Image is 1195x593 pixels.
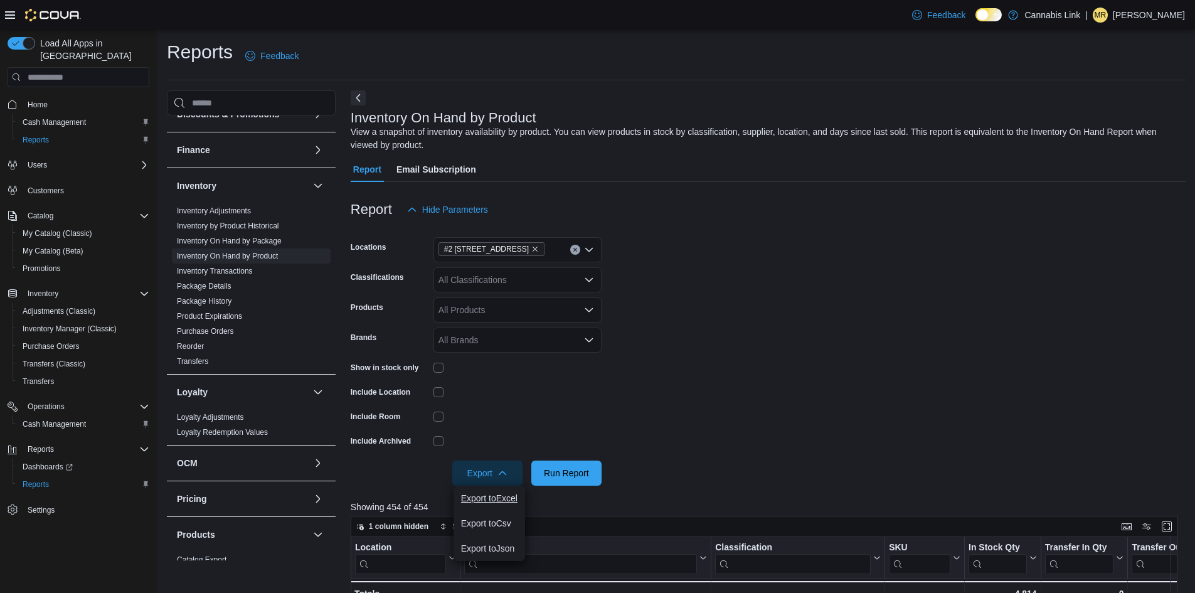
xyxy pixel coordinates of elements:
button: Export [452,461,523,486]
span: Loyalty Adjustments [177,412,244,422]
span: Transfers [23,377,54,387]
button: Inventory [3,285,154,302]
span: Package History [177,296,231,306]
button: Remove #2 1149 Western Rd. from selection in this group [531,245,539,253]
a: Transfers (Classic) [18,356,90,371]
button: Catalog [3,207,154,225]
button: Customers [3,181,154,200]
span: Operations [23,399,149,414]
button: Loyalty [311,385,326,400]
a: Loyalty Redemption Values [177,428,268,437]
button: Inventory [311,178,326,193]
button: Inventory [23,286,63,301]
button: Run Report [531,461,602,486]
span: Catalog [28,211,53,221]
label: Include Room [351,412,400,422]
span: My Catalog (Classic) [23,228,92,238]
span: Inventory [28,289,58,299]
button: Reports [3,441,154,458]
button: Users [3,156,154,174]
a: My Catalog (Classic) [18,226,97,241]
span: Report [353,157,381,182]
span: Dashboards [23,462,73,472]
label: Classifications [351,272,404,282]
a: Inventory Manager (Classic) [18,321,122,336]
label: Show in stock only [351,363,419,373]
span: Export [460,461,515,486]
p: Showing 454 of 454 [351,501,1186,513]
button: Operations [3,398,154,415]
span: Purchase Orders [23,341,80,351]
label: Include Location [351,387,410,397]
a: Reports [18,477,54,492]
div: Product [464,542,697,554]
a: Package Details [177,282,231,291]
span: Customers [28,186,64,196]
span: #2 [STREET_ADDRESS] [444,243,529,255]
a: Inventory On Hand by Product [177,252,278,260]
span: Promotions [23,264,61,274]
span: Email Subscription [396,157,476,182]
button: Reports [13,131,154,149]
a: Dashboards [13,458,154,476]
button: Catalog [23,208,58,223]
a: Reports [18,132,54,147]
a: Inventory Transactions [177,267,253,275]
button: Purchase Orders [13,338,154,355]
a: Customers [23,183,69,198]
span: Export to Excel [461,493,518,503]
button: Export toExcel [454,486,525,511]
button: In Stock Qty [969,542,1037,574]
a: Feedback [907,3,970,28]
p: Cannabis Link [1024,8,1080,23]
span: Sort fields [452,521,486,532]
span: Purchase Orders [18,339,149,354]
div: Location [355,542,446,574]
div: Inventory [167,203,336,374]
a: Inventory On Hand by Package [177,237,282,245]
span: MR [1095,8,1107,23]
span: Catalog [23,208,149,223]
button: Operations [23,399,70,414]
span: Operations [28,402,65,412]
div: Transfer In Qty [1044,542,1113,554]
button: Pricing [177,493,308,505]
button: OCM [177,457,308,469]
button: Promotions [13,260,154,277]
button: Next [351,90,366,105]
button: Transfer In Qty [1044,542,1123,574]
span: Cash Management [18,417,149,432]
button: Settings [3,501,154,519]
span: Users [28,160,47,170]
label: Locations [351,242,386,252]
span: Transfers (Classic) [23,359,85,369]
button: Clear input [570,245,580,255]
span: Cash Management [23,419,86,429]
span: Run Report [544,467,589,479]
span: Customers [23,183,149,198]
div: SKU URL [889,542,950,574]
button: Export toJson [454,536,525,561]
div: Maria Rodriguez [1093,8,1108,23]
span: Reports [18,477,149,492]
h3: Inventory On Hand by Product [351,110,536,126]
button: Loyalty [177,386,308,398]
span: Reports [23,479,49,489]
div: In Stock Qty [969,542,1027,554]
a: Home [23,97,53,112]
span: Loyalty Redemption Values [177,427,268,437]
button: Reports [13,476,154,493]
span: Transfers (Classic) [18,356,149,371]
a: Promotions [18,261,66,276]
p: | [1085,8,1088,23]
button: Cash Management [13,415,154,433]
span: Export to Json [461,543,518,553]
button: Open list of options [584,305,594,315]
span: Promotions [18,261,149,276]
h3: Pricing [177,493,206,505]
a: Adjustments (Classic) [18,304,100,319]
span: My Catalog (Beta) [23,246,83,256]
div: Classification [715,542,871,554]
span: Export to Csv [461,518,518,528]
span: 1 column hidden [369,521,428,532]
